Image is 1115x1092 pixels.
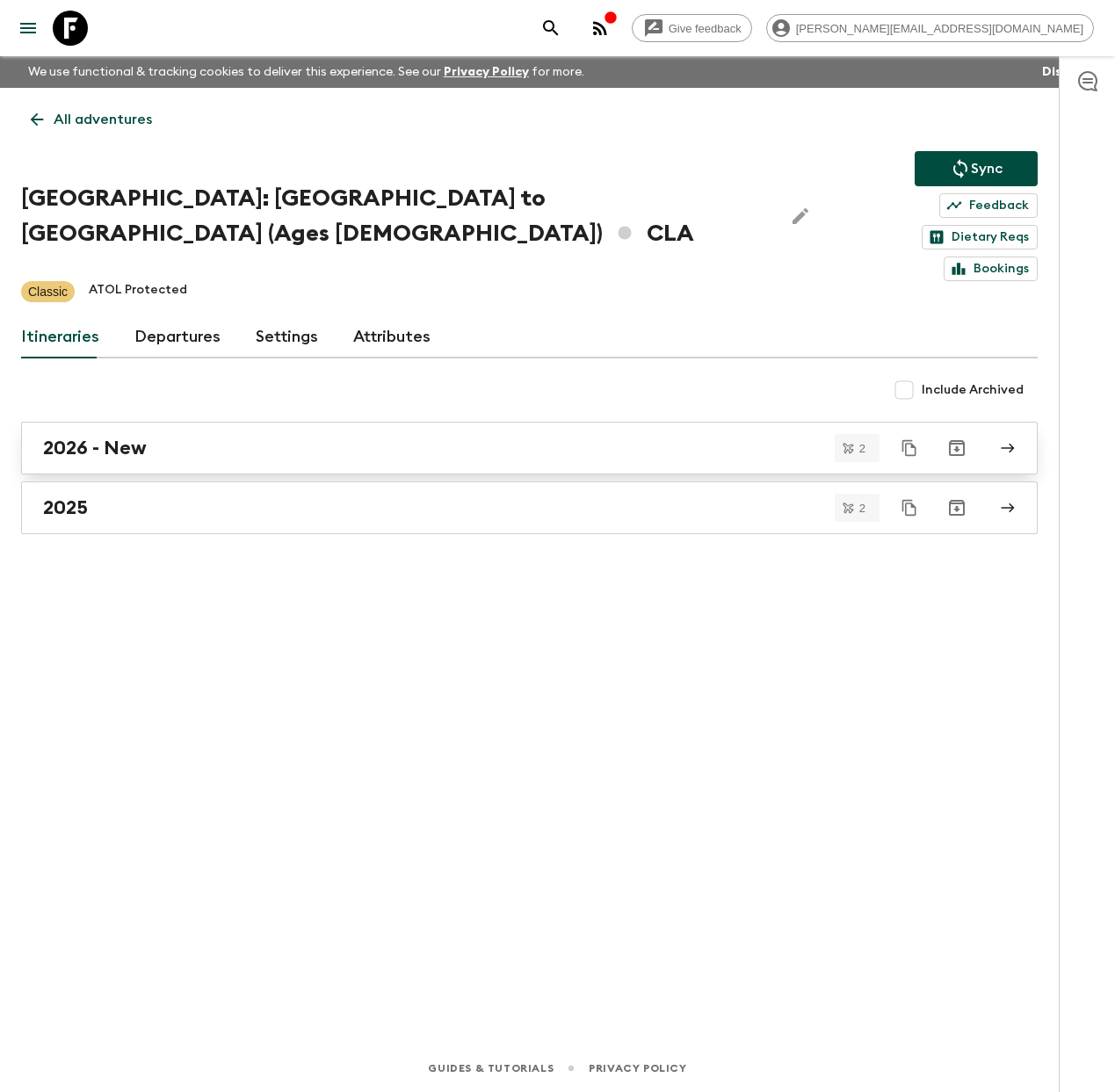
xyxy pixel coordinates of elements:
a: Guides & Tutorials [428,1059,554,1078]
p: ATOL Protected [89,281,187,302]
button: search adventures [533,11,568,46]
div: [PERSON_NAME][EMAIL_ADDRESS][DOMAIN_NAME] [766,14,1094,42]
p: All adventures [54,109,152,130]
a: Give feedback [632,14,752,42]
h2: 2026 - New [43,437,147,459]
button: Sync adventure departures to the booking engine [915,151,1038,186]
p: Classic [28,283,68,300]
span: 2 [849,443,876,454]
a: 2026 - New [21,422,1038,474]
a: Departures [134,316,221,358]
a: Bookings [944,257,1038,281]
a: Privacy Policy [589,1059,686,1078]
a: All adventures [21,102,162,137]
a: Feedback [939,193,1038,218]
h1: [GEOGRAPHIC_DATA]: [GEOGRAPHIC_DATA] to [GEOGRAPHIC_DATA] (Ages [DEMOGRAPHIC_DATA]) CLA [21,181,769,251]
a: Settings [256,316,318,358]
button: Archive [939,490,974,525]
h2: 2025 [43,496,88,519]
a: 2025 [21,481,1038,534]
p: Sync [971,158,1003,179]
a: Dietary Reqs [922,225,1038,249]
a: Attributes [353,316,431,358]
button: Edit Adventure Title [783,181,818,251]
p: We use functional & tracking cookies to deliver this experience. See our for more. [21,56,591,88]
button: Duplicate [894,492,925,524]
a: Itineraries [21,316,99,358]
span: [PERSON_NAME][EMAIL_ADDRESS][DOMAIN_NAME] [786,22,1093,35]
span: Include Archived [922,381,1024,399]
button: menu [11,11,46,46]
a: Privacy Policy [444,66,529,78]
button: Archive [939,430,974,466]
button: Duplicate [894,432,925,464]
span: 2 [849,503,876,514]
button: Dismiss [1038,60,1094,84]
span: Give feedback [659,22,751,35]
